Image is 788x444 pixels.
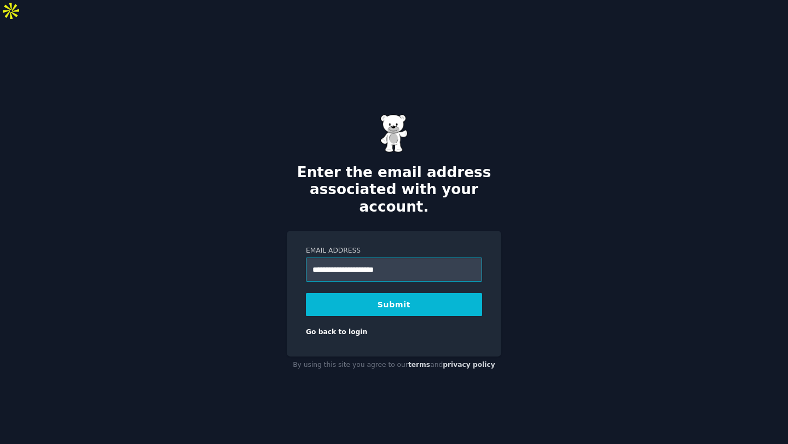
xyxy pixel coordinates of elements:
label: Email Address [306,246,482,256]
a: Go back to login [306,328,367,336]
h2: Enter the email address associated with your account. [287,164,501,216]
div: By using this site you agree to our and [287,357,501,374]
a: privacy policy [443,361,495,369]
a: terms [408,361,430,369]
button: Submit [306,293,482,316]
img: Gummy Bear [380,114,408,153]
